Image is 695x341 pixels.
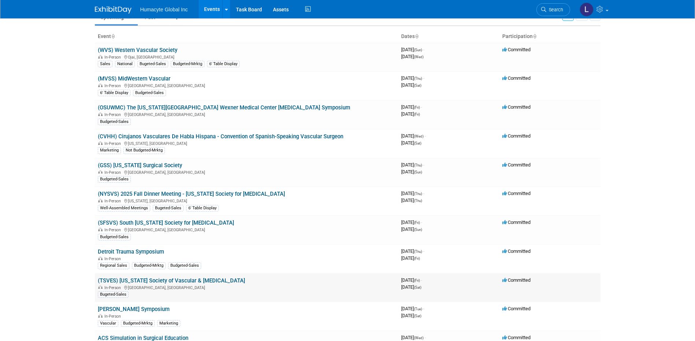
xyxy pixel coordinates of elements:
[98,220,234,226] a: (SFSVS) South [US_STATE] Society for [MEDICAL_DATA]
[98,226,395,232] div: [GEOGRAPHIC_DATA], [GEOGRAPHIC_DATA]
[502,248,531,254] span: Committed
[401,284,421,290] span: [DATE]
[98,55,103,59] img: In-Person Event
[423,306,424,311] span: -
[98,104,350,111] a: (OSUWMC) The [US_STATE][GEOGRAPHIC_DATA] Wexner Medical Center [MEDICAL_DATA] Symposium
[401,226,422,232] span: [DATE]
[95,6,132,14] img: ExhibitDay
[414,314,421,318] span: (Sat)
[425,335,426,340] span: -
[98,199,103,202] img: In-Person Event
[123,147,165,154] div: Not Budgeted-Mrktg
[502,104,531,110] span: Committed
[421,277,422,283] span: -
[98,228,103,231] img: In-Person Event
[104,112,123,117] span: In-Person
[98,306,170,312] a: [PERSON_NAME] Symposium
[98,262,129,269] div: Regional Sales
[423,248,424,254] span: -
[111,33,115,39] a: Sort by Event Name
[414,170,422,174] span: (Sun)
[98,54,395,60] div: Ojai, [GEOGRAPHIC_DATA]
[98,291,129,298] div: Bugeted-Sales
[414,55,424,59] span: (Wed)
[401,75,424,81] span: [DATE]
[401,255,420,261] span: [DATE]
[401,47,424,52] span: [DATE]
[95,30,398,43] th: Event
[140,7,188,12] span: Humacyte Global Inc
[414,48,422,52] span: (Sun)
[98,248,164,255] a: Detroit Trauma Symposium
[98,61,112,67] div: Sales
[415,33,418,39] a: Sort by Start Date
[414,83,421,87] span: (Sat)
[98,162,182,169] a: (GSS) [US_STATE] Surgical Society
[502,75,531,81] span: Committed
[207,61,240,67] div: 6' Table Display
[98,47,177,53] a: (WVS) Western Vascular Society
[401,140,421,146] span: [DATE]
[414,278,420,282] span: (Fri)
[414,76,422,80] span: (Thu)
[414,256,420,261] span: (Fri)
[398,30,499,43] th: Dates
[132,262,166,269] div: Budgeted-Mrktg
[98,141,103,145] img: In-Person Event
[423,191,424,196] span: -
[401,162,424,168] span: [DATE]
[104,314,123,319] span: In-Person
[98,147,121,154] div: Marketing
[104,199,123,203] span: In-Person
[502,335,531,340] span: Committed
[98,83,103,87] img: In-Person Event
[104,285,123,290] span: In-Person
[414,134,424,138] span: (Wed)
[502,277,531,283] span: Committed
[98,176,131,183] div: Budgeted-Sales
[414,112,420,116] span: (Fri)
[401,191,424,196] span: [DATE]
[153,205,184,211] div: Bugeted-Sales
[414,228,422,232] span: (Sun)
[98,285,103,289] img: In-Person Event
[121,320,155,327] div: Budgeted-Mrktg
[104,83,123,88] span: In-Person
[98,133,343,140] a: (CVHH) Cirujanos Vasculares De Habla Hispana - Convention of Spanish-Speaking Vascular Surgeon
[401,169,422,175] span: [DATE]
[401,220,422,225] span: [DATE]
[414,105,420,109] span: (Fri)
[98,82,395,88] div: [GEOGRAPHIC_DATA], [GEOGRAPHIC_DATA]
[414,163,422,167] span: (Thu)
[502,47,531,52] span: Committed
[171,61,204,67] div: Budgeted-Mrktg
[98,320,118,327] div: Vascular
[98,191,285,197] a: (NYSVS) 2025 Fall Dinner Meeting - [US_STATE] Society for [MEDICAL_DATA]
[499,30,600,43] th: Participation
[98,169,395,175] div: [GEOGRAPHIC_DATA], [GEOGRAPHIC_DATA]
[98,284,395,290] div: [GEOGRAPHIC_DATA], [GEOGRAPHIC_DATA]
[414,285,421,289] span: (Sat)
[98,170,103,174] img: In-Person Event
[425,133,426,139] span: -
[104,256,123,261] span: In-Person
[401,111,420,117] span: [DATE]
[168,262,201,269] div: Budgeted-Sales
[546,7,563,12] span: Search
[502,191,531,196] span: Committed
[137,61,168,67] div: Bugeted-Sales
[401,133,426,139] span: [DATE]
[414,221,420,225] span: (Fri)
[423,47,424,52] span: -
[98,75,170,82] a: (MVSS) MidWestern Vascular
[98,111,395,117] div: [GEOGRAPHIC_DATA], [GEOGRAPHIC_DATA]
[98,234,131,240] div: Budgeted-Sales
[98,314,103,318] img: In-Person Event
[414,199,422,203] span: (Thu)
[104,141,123,146] span: In-Person
[502,162,531,168] span: Committed
[401,198,422,203] span: [DATE]
[401,82,421,88] span: [DATE]
[98,205,150,211] div: Well-Assembled Meetings
[98,140,395,146] div: [US_STATE], [GEOGRAPHIC_DATA]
